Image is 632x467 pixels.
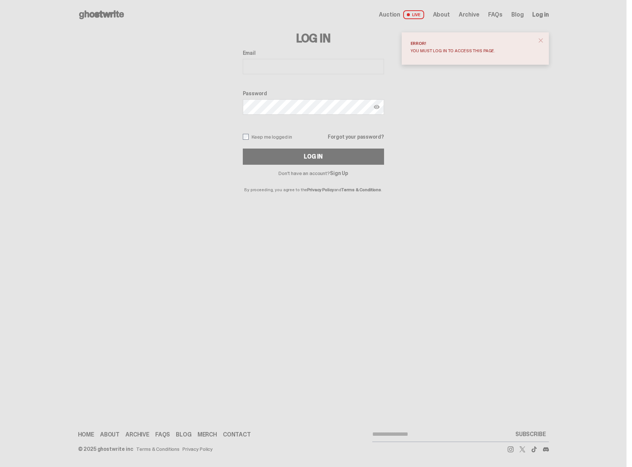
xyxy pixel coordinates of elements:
button: close [534,34,547,47]
button: SUBSCRIBE [512,427,549,442]
a: Terms & Conditions [341,187,381,193]
div: Log In [304,154,322,160]
a: Archive [125,432,149,438]
a: Contact [223,432,251,438]
a: Forgot your password? [328,134,384,139]
a: FAQs [155,432,170,438]
span: Auction [379,12,400,18]
div: © 2025 ghostwrite inc [78,446,133,452]
label: Password [243,90,384,96]
a: Blog [511,12,523,18]
input: Keep me logged in [243,134,249,140]
a: About [433,12,450,18]
p: Don't have an account? [243,171,384,176]
div: Error! [411,41,534,46]
div: You must log in to access this page. [411,49,534,53]
a: Blog [176,432,191,438]
span: LIVE [403,10,424,19]
a: FAQs [488,12,503,18]
a: Merch [198,432,217,438]
a: Terms & Conditions [136,446,180,452]
a: Home [78,432,94,438]
a: Privacy Policy [307,187,334,193]
a: Sign Up [330,170,348,177]
img: Show password [374,104,380,110]
a: Auction LIVE [379,10,424,19]
button: Log In [243,149,384,165]
a: Privacy Policy [182,446,213,452]
a: Log in [532,12,548,18]
h3: Log In [243,32,384,44]
label: Email [243,50,384,56]
label: Keep me logged in [243,134,292,140]
p: By proceeding, you agree to the and . [243,176,384,192]
a: Archive [459,12,479,18]
a: About [100,432,120,438]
